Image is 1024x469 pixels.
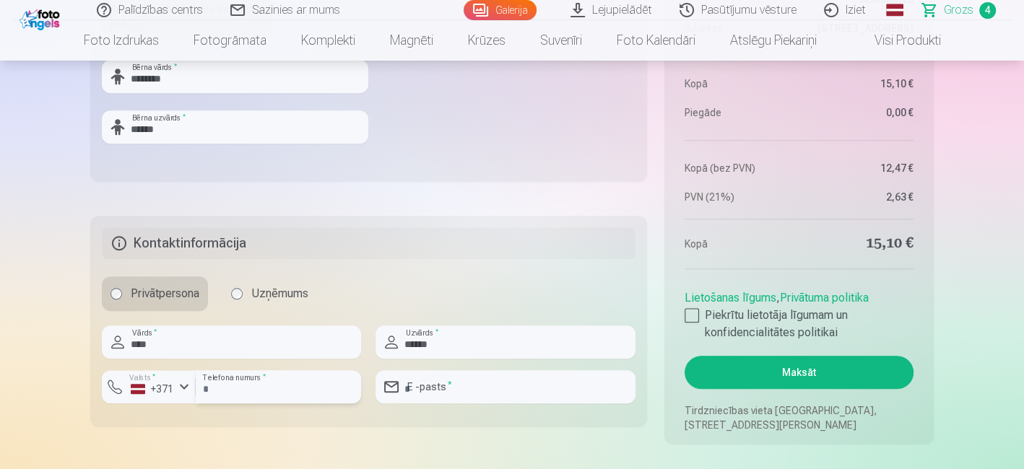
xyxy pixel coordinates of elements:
[523,20,599,61] a: Suvenīri
[231,288,243,299] input: Uzņēmums
[685,190,792,204] dt: PVN (21%)
[685,291,776,304] a: Lietošanas līgums
[806,76,914,91] dd: 15,10 €
[599,20,713,61] a: Foto kalendāri
[944,1,973,19] span: Grozs
[685,105,792,120] dt: Piegāde
[806,105,914,120] dd: 0,00 €
[834,20,958,61] a: Visi produkti
[979,2,996,19] span: 4
[102,227,635,259] h5: Kontaktinformācija
[102,370,196,403] button: Valsts*+371
[685,161,792,175] dt: Kopā (bez PVN)
[284,20,373,61] a: Komplekti
[806,190,914,204] dd: 2,63 €
[176,20,284,61] a: Fotogrāmata
[685,307,914,341] label: Piekrītu lietotāja līgumam un konfidencialitātes politikai
[131,382,174,396] div: +371
[19,6,64,30] img: /fa1
[713,20,834,61] a: Atslēgu piekariņi
[66,20,176,61] a: Foto izdrukas
[222,276,317,311] label: Uzņēmums
[451,20,523,61] a: Krūzes
[110,288,122,299] input: Privātpersona
[125,372,160,383] label: Valsts
[685,284,914,341] div: ,
[806,161,914,175] dd: 12,47 €
[806,234,914,254] dd: 15,10 €
[685,76,792,91] dt: Kopā
[685,403,914,432] p: Tirdzniecības vieta [GEOGRAPHIC_DATA], [STREET_ADDRESS][PERSON_NAME]
[102,276,208,311] label: Privātpersona
[685,234,792,254] dt: Kopā
[373,20,451,61] a: Magnēti
[780,291,869,304] a: Privātuma politika
[685,356,914,389] button: Maksāt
